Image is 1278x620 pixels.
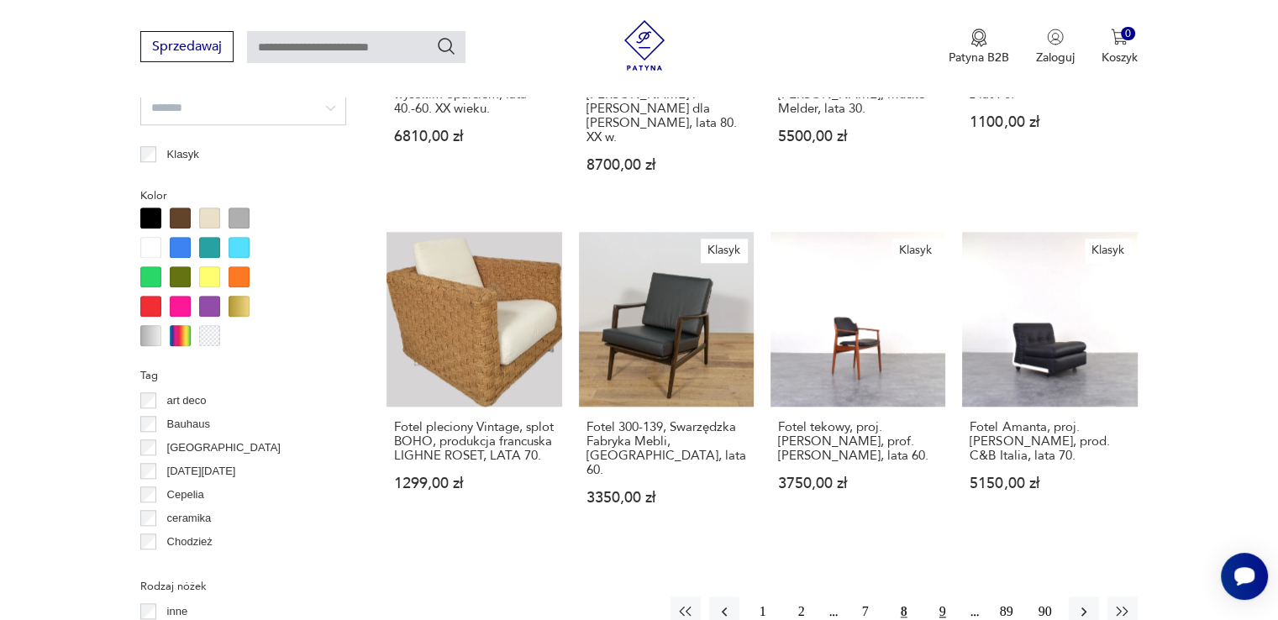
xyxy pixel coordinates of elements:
h3: Fotel wypoczynkowy z wysokim oparciem, lata 40.-60. XX wieku. [394,73,554,116]
p: Cepelia [167,486,204,504]
p: Kolor [140,187,346,205]
h3: Fotel pleciony Vintage, splot BOHO, produkcja francuska LIGHNE ROSET, LATA 70. [394,420,554,463]
h3: Fotel Amanta, proj. [PERSON_NAME], prod. C&B Italia, lata 70. [970,420,1129,463]
h3: Fotel S411, proj. [PERSON_NAME], Mücke Melder, lata 30. [778,73,938,116]
p: Rodzaj nóżek [140,577,346,596]
a: KlasykFotel tekowy, proj. Arne Vodder, prof. Sibast, Dania, lata 60.Fotel tekowy, proj. [PERSON_N... [770,232,945,538]
button: Patyna B2B [949,29,1009,66]
p: 6810,00 zł [394,129,554,144]
h3: Fotel 300-139, Swarzędzka Fabryka Mebli, [GEOGRAPHIC_DATA], lata 60. [586,420,746,477]
div: 0 [1121,27,1135,41]
img: Patyna - sklep z meblami i dekoracjami vintage [619,20,670,71]
h3: Fotel tekowy, proj. [PERSON_NAME], prof. [PERSON_NAME], lata 60. [778,420,938,463]
p: 5150,00 zł [970,476,1129,491]
img: Ikonka użytkownika [1047,29,1064,45]
p: Chodzież [167,533,213,551]
img: Ikona medalu [970,29,987,47]
h3: Fotel rattanowy firmy Masch z lat 70. [970,73,1129,102]
p: Koszyk [1102,50,1138,66]
p: 1100,00 zł [970,115,1129,129]
a: KlasykFotel 300-139, Swarzędzka Fabryka Mebli, Polska, lata 60.Fotel 300-139, Swarzędzka Fabryka ... [579,232,754,538]
p: 5500,00 zł [778,129,938,144]
img: Ikona koszyka [1111,29,1128,45]
h3: Fotel klubowy LC2 projektu [PERSON_NAME] i [PERSON_NAME] dla [PERSON_NAME], lata 80. XX w. [586,73,746,144]
p: Bauhaus [167,415,210,433]
a: Fotel pleciony Vintage, splot BOHO, produkcja francuska LIGHNE ROSET, LATA 70.Fotel pleciony Vint... [387,232,561,538]
p: 3750,00 zł [778,476,938,491]
p: 8700,00 zł [586,158,746,172]
p: Zaloguj [1036,50,1075,66]
button: Zaloguj [1036,29,1075,66]
p: 3350,00 zł [586,491,746,505]
a: KlasykFotel Amanta, proj. Mario Mellini, prod. C&B Italia, lata 70.Fotel Amanta, proj. [PERSON_NA... [962,232,1137,538]
p: ceramika [167,509,212,528]
a: Ikona medaluPatyna B2B [949,29,1009,66]
p: [DATE][DATE] [167,462,236,481]
a: Sprzedawaj [140,42,234,54]
button: Szukaj [436,36,456,56]
p: Tag [140,366,346,385]
p: [GEOGRAPHIC_DATA] [167,439,281,457]
p: Patyna B2B [949,50,1009,66]
button: 0Koszyk [1102,29,1138,66]
p: Klasyk [167,145,199,164]
p: Ćmielów [167,556,209,575]
p: art deco [167,391,207,410]
iframe: Smartsupp widget button [1221,553,1268,600]
button: Sprzedawaj [140,31,234,62]
p: 1299,00 zł [394,476,554,491]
